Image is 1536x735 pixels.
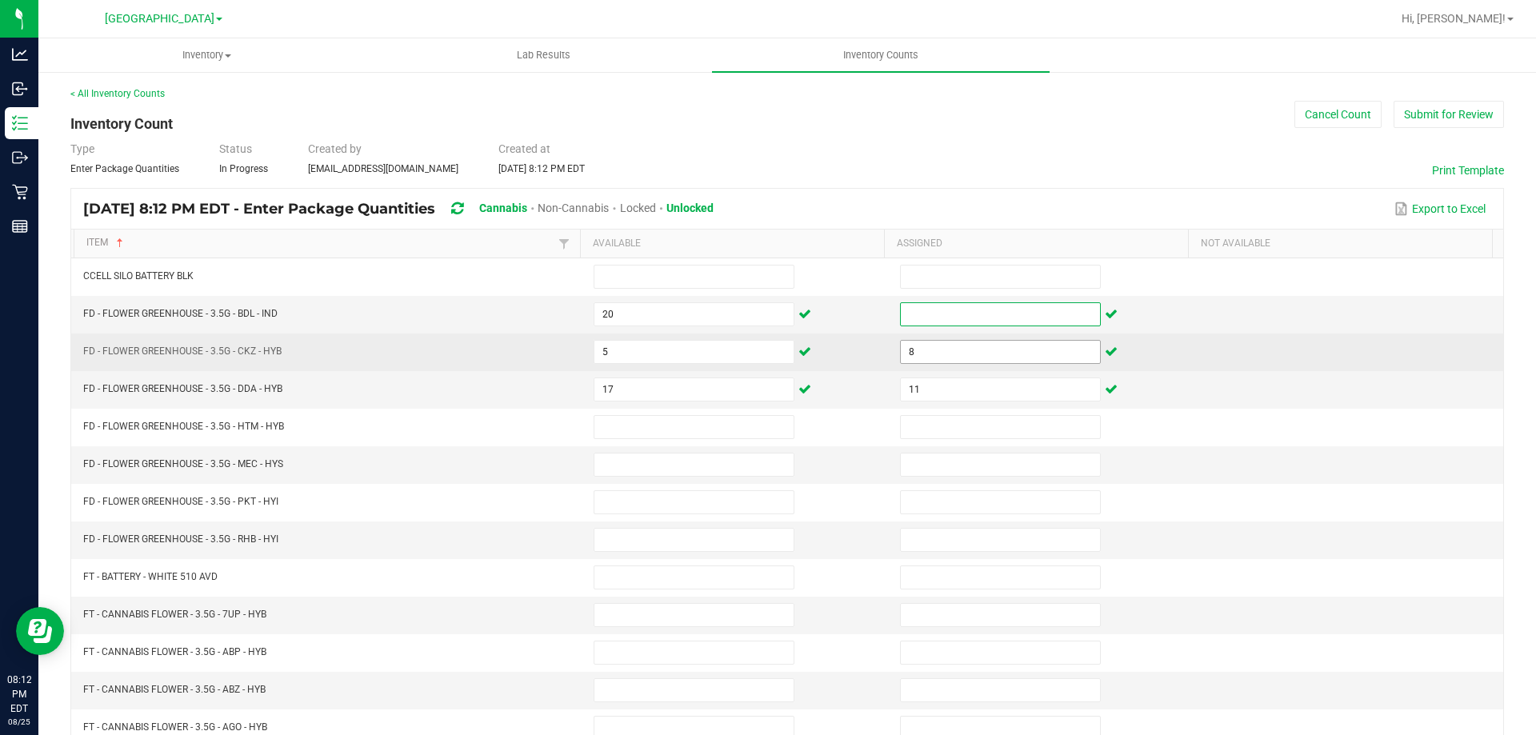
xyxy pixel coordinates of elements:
[1390,195,1490,222] button: Export to Excel
[580,230,884,258] th: Available
[83,496,278,507] span: FD - FLOWER GREENHOUSE - 3.5G - PKT - HYI
[70,163,179,174] span: Enter Package Quantities
[498,142,550,155] span: Created at
[479,202,527,214] span: Cannabis
[219,163,268,174] span: In Progress
[1432,162,1504,178] button: Print Template
[666,202,714,214] span: Unlocked
[12,115,28,131] inline-svg: Inventory
[884,230,1188,258] th: Assigned
[538,202,609,214] span: Non-Cannabis
[554,234,574,254] a: Filter
[114,237,126,250] span: Sortable
[83,383,282,394] span: FD - FLOWER GREENHOUSE - 3.5G - DDA - HYB
[70,88,165,99] a: < All Inventory Counts
[83,684,266,695] span: FT - CANNABIS FLOWER - 3.5G - ABZ - HYB
[1294,101,1382,128] button: Cancel Count
[12,184,28,200] inline-svg: Retail
[39,48,374,62] span: Inventory
[308,163,458,174] span: [EMAIL_ADDRESS][DOMAIN_NAME]
[83,571,218,582] span: FT - BATTERY - WHITE 510 AVD
[12,46,28,62] inline-svg: Analytics
[83,609,266,620] span: FT - CANNABIS FLOWER - 3.5G - 7UP - HYB
[12,81,28,97] inline-svg: Inbound
[83,458,283,469] span: FD - FLOWER GREENHOUSE - 3.5G - MEC - HYS
[1188,230,1492,258] th: Not Available
[7,716,31,728] p: 08/25
[38,38,375,72] a: Inventory
[498,163,585,174] span: [DATE] 8:12 PM EDT
[712,38,1049,72] a: Inventory Counts
[12,150,28,166] inline-svg: Outbound
[308,142,362,155] span: Created by
[83,533,278,545] span: FD - FLOWER GREENHOUSE - 3.5G - RHB - HYI
[822,48,940,62] span: Inventory Counts
[83,308,278,319] span: FD - FLOWER GREENHOUSE - 3.5G - BDL - IND
[83,646,266,657] span: FT - CANNABIS FLOWER - 3.5G - ABP - HYB
[7,673,31,716] p: 08:12 PM EDT
[70,142,94,155] span: Type
[12,218,28,234] inline-svg: Reports
[620,202,656,214] span: Locked
[86,237,554,250] a: ItemSortable
[83,194,726,224] div: [DATE] 8:12 PM EDT - Enter Package Quantities
[1394,101,1504,128] button: Submit for Review
[495,48,592,62] span: Lab Results
[83,421,284,432] span: FD - FLOWER GREENHOUSE - 3.5G - HTM - HYB
[219,142,252,155] span: Status
[16,607,64,655] iframe: Resource center
[105,12,214,26] span: [GEOGRAPHIC_DATA]
[1402,12,1506,25] span: Hi, [PERSON_NAME]!
[70,115,173,132] span: Inventory Count
[83,346,282,357] span: FD - FLOWER GREENHOUSE - 3.5G - CKZ - HYB
[83,721,267,733] span: FT - CANNABIS FLOWER - 3.5G - AGO - HYB
[375,38,712,72] a: Lab Results
[83,270,194,282] span: CCELL SILO BATTERY BLK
